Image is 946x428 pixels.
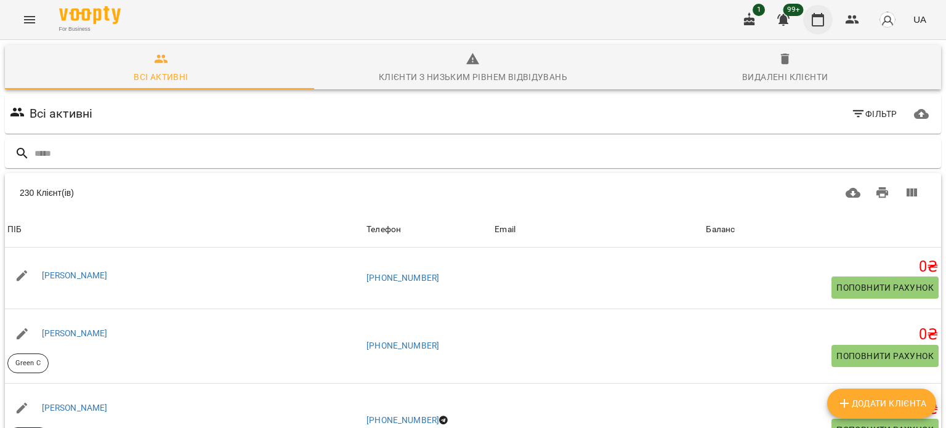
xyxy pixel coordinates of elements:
[868,178,897,208] button: Друк
[879,11,896,28] img: avatar_s.png
[753,4,765,16] span: 1
[742,70,828,84] div: Видалені клієнти
[7,222,22,237] div: ПІБ
[7,222,22,237] div: Sort
[42,270,108,280] a: [PERSON_NAME]
[846,103,902,125] button: Фільтр
[15,358,41,369] p: Green C
[908,8,931,31] button: UA
[366,415,439,425] a: [PHONE_NUMBER]
[706,400,939,419] h5: 0 ₴
[59,25,121,33] span: For Business
[495,222,515,237] div: Email
[20,187,456,199] div: 230 Клієнт(ів)
[15,5,44,34] button: Menu
[783,4,804,16] span: 99+
[379,70,567,84] div: Клієнти з низьким рівнем відвідувань
[831,345,939,367] button: Поповнити рахунок
[706,222,939,237] span: Баланс
[7,222,362,237] span: ПІБ
[366,341,439,350] a: [PHONE_NUMBER]
[366,222,401,237] div: Телефон
[42,403,108,413] a: [PERSON_NAME]
[59,6,121,24] img: Voopty Logo
[366,222,490,237] span: Телефон
[913,13,926,26] span: UA
[827,389,936,418] button: Додати клієнта
[495,222,701,237] span: Email
[366,222,401,237] div: Sort
[706,325,939,344] h5: 0 ₴
[42,328,108,338] a: [PERSON_NAME]
[5,173,941,212] div: Table Toolbar
[838,178,868,208] button: Завантажити CSV
[706,257,939,277] h5: 0 ₴
[851,107,897,121] span: Фільтр
[706,222,735,237] div: Баланс
[30,104,93,123] h6: Всі активні
[134,70,188,84] div: Всі активні
[831,277,939,299] button: Поповнити рахунок
[897,178,926,208] button: Вигляд колонок
[366,273,439,283] a: [PHONE_NUMBER]
[706,222,735,237] div: Sort
[836,349,934,363] span: Поповнити рахунок
[837,396,926,411] span: Додати клієнта
[836,280,934,295] span: Поповнити рахунок
[7,353,49,373] div: Green C
[495,222,515,237] div: Sort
